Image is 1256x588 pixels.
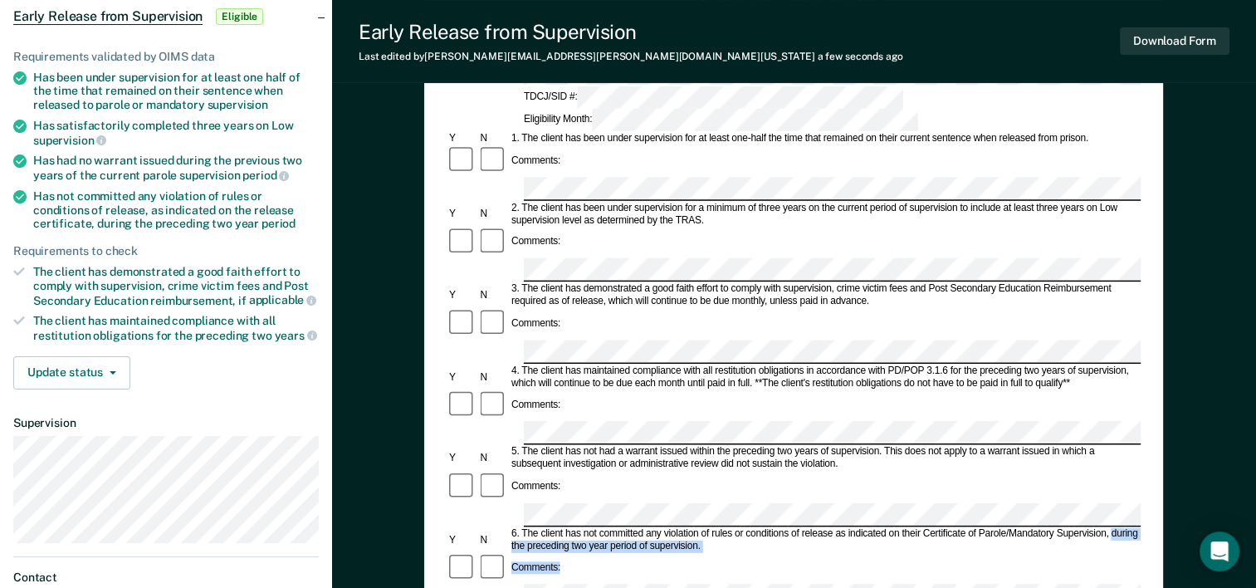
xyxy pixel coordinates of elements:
div: Comments: [509,236,563,248]
div: Requirements to check [13,244,319,258]
div: N [478,133,509,145]
div: Comments: [509,317,563,330]
dt: Contact [13,571,319,585]
span: years [275,329,317,342]
div: Eligibility Month: [521,109,921,131]
div: 1. The client has been under supervision for at least one-half the time that remained on their cu... [509,133,1141,145]
div: Requirements validated by OIMS data [13,50,319,64]
div: Has had no warrant issued during the previous two years of the current parole supervision [33,154,319,182]
div: 4. The client has maintained compliance with all restitution obligations in accordance with PD/PO... [509,365,1141,390]
div: Comments: [509,562,563,575]
button: Update status [13,356,130,390]
div: Y [447,133,477,145]
div: Y [447,289,477,301]
div: N [478,371,509,384]
span: period [261,217,296,230]
div: Last edited by [PERSON_NAME][EMAIL_ADDRESS][PERSON_NAME][DOMAIN_NAME][US_STATE] [359,51,903,62]
div: N [478,453,509,465]
div: TDCJ/SID #: [521,87,906,110]
div: N [478,534,509,546]
div: Y [447,208,477,220]
div: Comments: [509,399,563,412]
div: N [478,208,509,220]
div: 5. The client has not had a warrant issued within the preceding two years of supervision. This do... [509,446,1141,471]
span: supervision [208,98,268,111]
div: Comments: [509,154,563,167]
div: 2. The client has been under supervision for a minimum of three years on the current period of su... [509,202,1141,227]
div: 3. The client has demonstrated a good faith effort to comply with supervision, crime victim fees ... [509,283,1141,308]
span: applicable [249,293,316,306]
div: N [478,289,509,301]
div: Has satisfactorily completed three years on Low [33,119,319,147]
div: Comments: [509,481,563,493]
div: The client has maintained compliance with all restitution obligations for the preceding two [33,314,319,342]
span: Eligible [216,8,263,25]
div: Has been under supervision for at least one half of the time that remained on their sentence when... [33,71,319,112]
div: Has not committed any violation of rules or conditions of release, as indicated on the release ce... [33,189,319,231]
div: Y [447,534,477,546]
span: period [242,169,289,182]
button: Download Form [1120,27,1229,55]
div: 6. The client has not committed any violation of rules or conditions of release as indicated on t... [509,527,1141,552]
div: Y [447,453,477,465]
dt: Supervision [13,416,319,430]
div: Open Intercom Messenger [1200,532,1239,571]
div: The client has demonstrated a good faith effort to comply with supervision, crime victim fees and... [33,265,319,307]
div: Early Release from Supervision [359,20,903,44]
span: Early Release from Supervision [13,8,203,25]
div: Y [447,371,477,384]
span: supervision [33,134,106,147]
span: a few seconds ago [818,51,903,62]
